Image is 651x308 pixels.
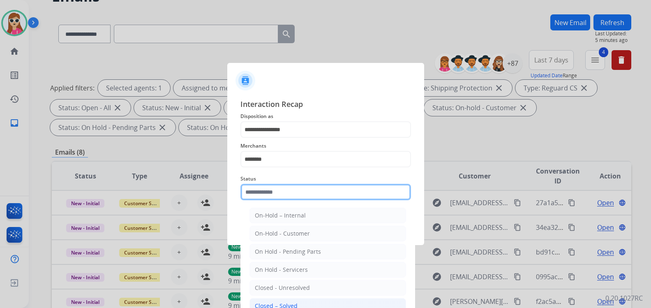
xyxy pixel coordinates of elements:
span: Status [240,174,411,184]
span: Interaction Recap [240,98,411,111]
span: Merchants [240,141,411,151]
div: On-Hold - Customer [255,229,310,238]
div: On-Hold – Internal [255,211,306,220]
img: contactIcon [235,71,255,90]
div: On Hold - Servicers [255,266,308,274]
span: Disposition as [240,111,411,121]
p: 0.20.1027RC [605,293,643,303]
div: On Hold - Pending Parts [255,248,321,256]
div: Closed - Unresolved [255,284,310,292]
